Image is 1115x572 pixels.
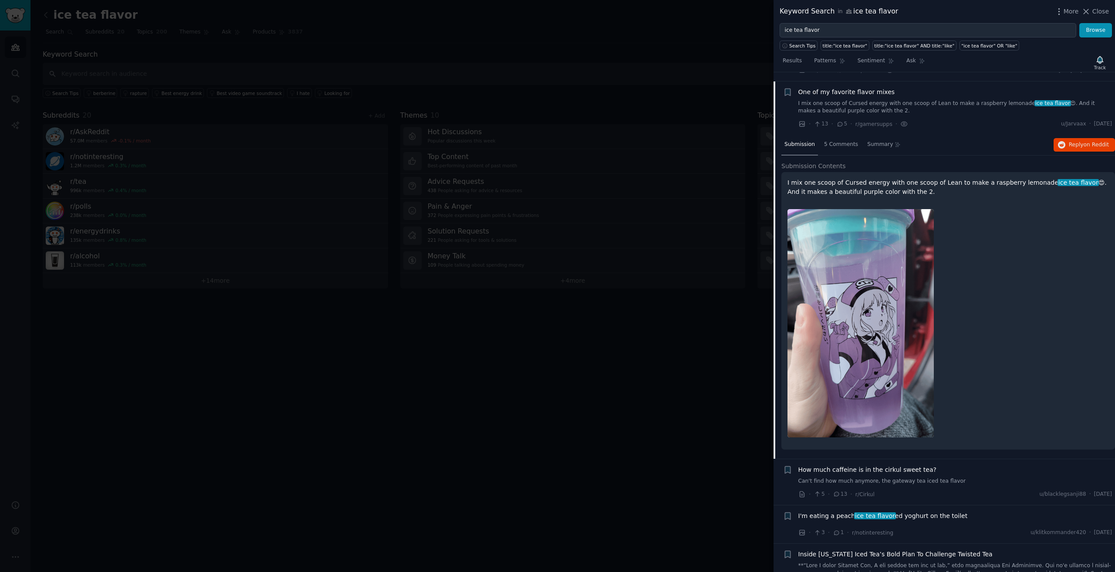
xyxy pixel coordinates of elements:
span: · [1089,529,1091,537]
a: Results [780,54,805,72]
span: on Reddit [1084,142,1109,148]
span: · [828,490,830,499]
span: Close [1092,7,1109,16]
span: · [847,528,849,537]
div: Keyword Search ice tea flavor [780,6,898,17]
a: Patterns [811,54,848,72]
span: · [1089,120,1091,128]
a: I'm eating a peachice tea flavored yoghurt on the toilet [798,511,968,521]
a: title:"ice tea flavor" AND title:"like" [872,41,956,51]
p: I mix one scoop of Cursed energy with one scoop of Lean to make a raspberry lemonade 😍. And it ma... [787,178,1109,196]
img: One of my favorite flavor mixes [787,209,934,437]
button: Close [1081,7,1109,16]
span: [DATE] [1094,491,1112,498]
span: Reply [1069,141,1109,149]
div: title:"ice tea flavor" [823,43,868,49]
button: Search Tips [780,41,818,51]
span: u/Jarvaax [1061,120,1086,128]
span: Submission [784,141,815,149]
div: "ice tea flavor" OR "like" [961,43,1017,49]
span: r/notinteresting [852,530,893,536]
span: r/Cirkul [855,491,875,498]
a: "ice tea flavor" OR "like" [960,41,1019,51]
span: [DATE] [1094,120,1112,128]
a: How much caffeine is in the cirkul sweet tea? [798,465,936,474]
a: I mix one scoop of Cursed energy with one scoop of Lean to make a raspberry lemonadeice tea flavo... [798,100,1112,115]
span: 5 [836,120,847,128]
span: · [809,119,811,129]
span: · [1089,491,1091,498]
span: 13 [833,491,847,498]
span: ice tea flavor [854,512,895,519]
span: ice tea flavor [1034,100,1071,106]
button: Browse [1079,23,1112,38]
span: 1 [833,529,844,537]
span: 5 [814,491,824,498]
span: 5 Comments [824,141,858,149]
span: Results [783,57,802,65]
span: · [895,119,897,129]
span: · [850,119,852,129]
input: Try a keyword related to your business [780,23,1076,38]
a: Sentiment [855,54,897,72]
span: Search Tips [789,43,816,49]
span: 13 [814,120,828,128]
span: · [809,528,811,537]
span: u/klitkommander420 [1031,529,1086,537]
span: · [828,528,830,537]
span: r/Cirkul [859,68,878,74]
a: Ask [903,54,928,72]
span: I'm eating a peach ed yoghurt on the toilet [798,511,968,521]
span: Submission Contents [781,162,846,171]
span: Ask [906,57,916,65]
span: · [809,490,811,499]
button: Replyon Reddit [1054,138,1115,152]
span: ice tea flavor [1058,179,1099,186]
span: Patterns [814,57,836,65]
div: Track [1094,64,1106,71]
span: [DATE] [1094,529,1112,537]
span: u/blacklegsanji88 [1039,491,1086,498]
div: title:"ice tea flavor" AND title:"like" [874,43,954,49]
span: Summary [867,141,893,149]
span: Sentiment [858,57,885,65]
span: · [831,119,833,129]
span: r/gamersupps [855,121,892,127]
a: One of my favorite flavor mixes [798,88,895,97]
span: More [1064,7,1079,16]
a: Inside [US_STATE] Iced Tea’s Bold Plan To Challenge Twisted Tea [798,550,993,559]
button: Track [1091,54,1109,72]
button: More [1054,7,1079,16]
a: Can't find how much anymore, the gateway tea iced tea flavor [798,477,1112,485]
span: in [838,8,842,16]
a: title:"ice tea flavor" [821,41,869,51]
span: 3 [814,529,824,537]
span: · [850,490,852,499]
